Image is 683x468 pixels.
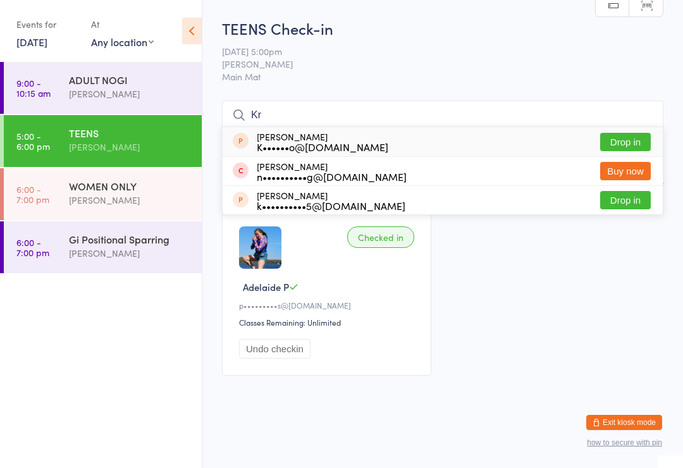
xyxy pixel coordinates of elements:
[600,191,651,209] button: Drop in
[16,14,78,35] div: Events for
[239,226,281,269] img: image1732779232.png
[69,246,191,261] div: [PERSON_NAME]
[69,126,191,140] div: TEENS
[91,35,154,49] div: Any location
[16,184,49,204] time: 6:00 - 7:00 pm
[222,18,663,39] h2: TEENS Check-in
[91,14,154,35] div: At
[257,200,405,211] div: k••••••••••5@[DOMAIN_NAME]
[257,161,407,182] div: [PERSON_NAME]
[587,438,662,447] button: how to secure with pin
[222,58,644,70] span: [PERSON_NAME]
[347,226,414,248] div: Checked in
[69,179,191,193] div: WOMEN ONLY
[600,162,651,180] button: Buy now
[4,115,202,167] a: 5:00 -6:00 pmTEENS[PERSON_NAME]
[16,131,50,151] time: 5:00 - 6:00 pm
[239,317,418,328] div: Classes Remaining: Unlimited
[16,237,49,257] time: 6:00 - 7:00 pm
[69,140,191,154] div: [PERSON_NAME]
[257,132,388,152] div: [PERSON_NAME]
[239,300,418,311] div: p•••••••••s@[DOMAIN_NAME]
[69,232,191,246] div: Gi Positional Sparring
[243,280,289,293] span: Adelaide P
[257,171,407,182] div: n••••••••••g@[DOMAIN_NAME]
[4,168,202,220] a: 6:00 -7:00 pmWOMEN ONLY[PERSON_NAME]
[69,73,191,87] div: ADULT NOGI
[257,142,388,152] div: K••••••o@[DOMAIN_NAME]
[222,70,663,83] span: Main Mat
[586,415,662,430] button: Exit kiosk mode
[4,221,202,273] a: 6:00 -7:00 pmGi Positional Sparring[PERSON_NAME]
[16,35,47,49] a: [DATE]
[16,78,51,98] time: 9:00 - 10:15 am
[257,190,405,211] div: [PERSON_NAME]
[239,339,311,359] button: Undo checkin
[4,62,202,114] a: 9:00 -10:15 amADULT NOGI[PERSON_NAME]
[69,193,191,207] div: [PERSON_NAME]
[222,101,663,130] input: Search
[600,133,651,151] button: Drop in
[222,45,644,58] span: [DATE] 5:00pm
[69,87,191,101] div: [PERSON_NAME]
